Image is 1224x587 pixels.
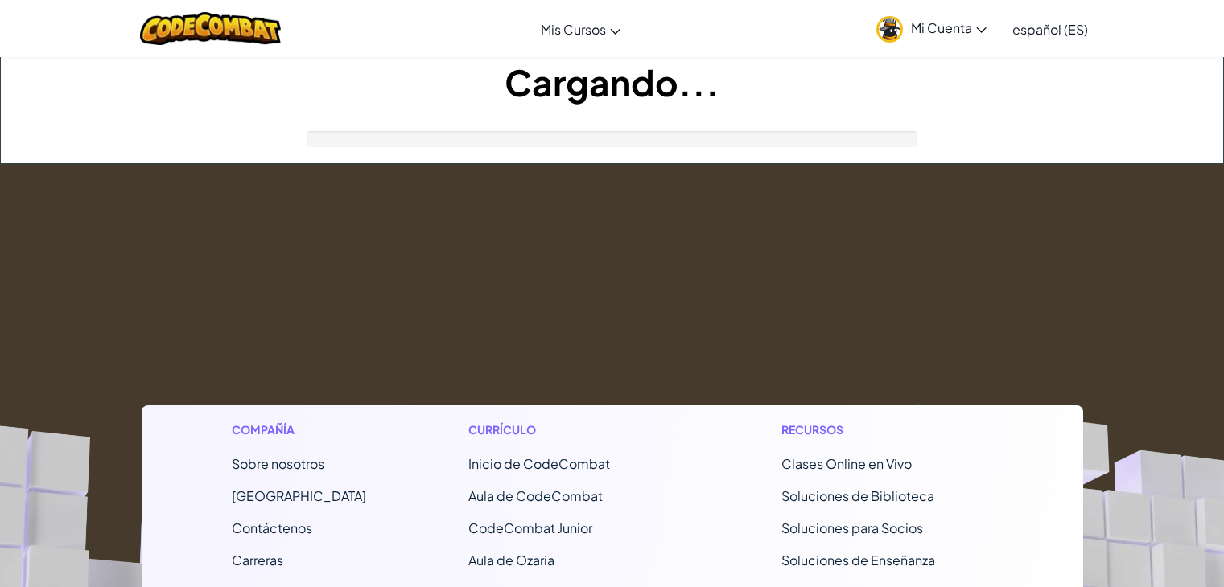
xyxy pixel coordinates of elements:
img: avatar [876,16,903,43]
img: CodeCombat logo [140,12,281,45]
h1: Cargando... [1,57,1223,107]
a: Mi Cuenta [868,3,995,54]
span: Contáctenos [232,519,312,536]
span: Inicio de CodeCombat [468,455,610,472]
a: [GEOGRAPHIC_DATA] [232,487,366,504]
a: CodeCombat Junior [468,519,592,536]
a: Soluciones de Biblioteca [781,487,934,504]
a: Clases Online en Vivo [781,455,912,472]
h1: Compañía [232,421,366,438]
span: Mis Cursos [541,21,606,38]
a: español (ES) [1004,7,1096,51]
span: Mi Cuenta [911,19,987,36]
a: Aula de Ozaria [468,552,554,569]
a: Soluciones de Enseñanza [781,552,935,569]
a: Carreras [232,552,283,569]
a: Soluciones para Socios [781,519,923,536]
a: Aula de CodeCombat [468,487,603,504]
a: Sobre nosotros [232,455,324,472]
span: español (ES) [1012,21,1088,38]
a: Mis Cursos [533,7,628,51]
h1: Currículo [468,421,680,438]
h1: Recursos [781,421,993,438]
